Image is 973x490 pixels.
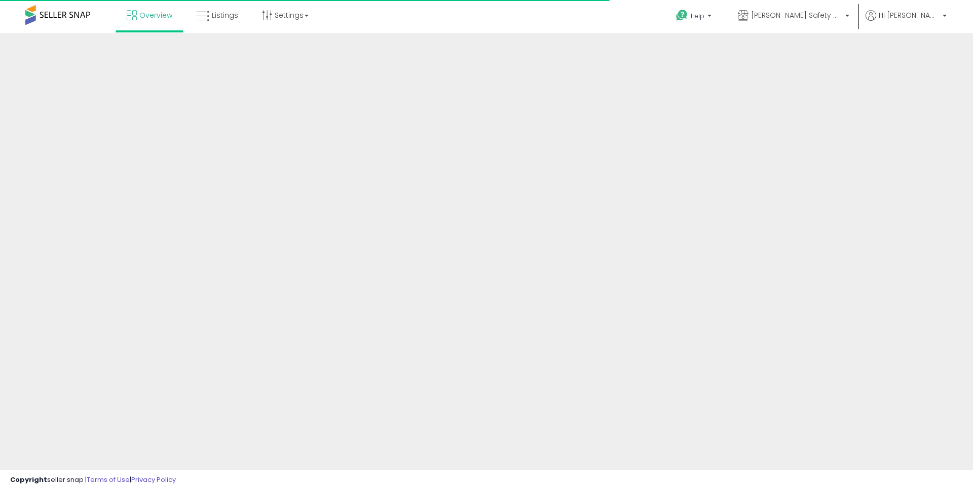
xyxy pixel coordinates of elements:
span: Hi [PERSON_NAME] [879,10,940,20]
a: Hi [PERSON_NAME] [866,10,947,33]
a: Help [668,2,722,33]
i: Get Help [676,9,688,22]
span: Listings [212,10,238,20]
span: Overview [139,10,172,20]
span: Help [691,12,704,20]
span: [PERSON_NAME] Safety & Supply [751,10,842,20]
